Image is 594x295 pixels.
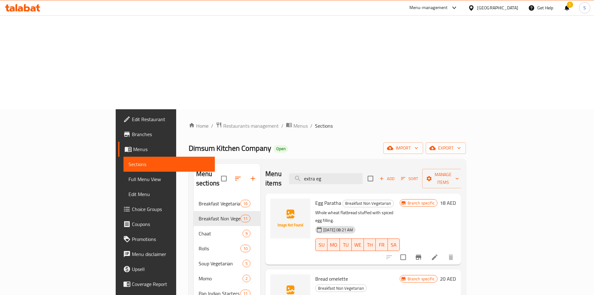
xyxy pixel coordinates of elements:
[409,4,448,12] div: Menu-management
[243,231,250,237] span: 9
[243,260,250,267] div: items
[364,172,377,185] span: Select section
[132,130,210,138] span: Branches
[132,250,210,258] span: Menu disclaimer
[388,238,400,251] button: SA
[443,250,458,265] button: delete
[132,265,210,273] span: Upsell
[397,251,410,264] span: Select to update
[243,275,250,282] div: items
[240,200,250,207] div: items
[440,199,456,207] h6: 18 AED
[243,261,250,267] span: 5
[199,215,240,222] span: Breakfast Non Vegetarian
[583,4,586,11] span: S
[265,169,282,188] h2: Menu items
[315,284,367,292] div: Breakfast Non Vegetarian
[133,145,210,153] span: Menus
[189,122,466,130] nav: breadcrumb
[354,240,361,249] span: WE
[427,171,459,186] span: Manage items
[194,271,260,286] div: Momo2
[366,240,373,249] span: TH
[118,262,215,277] a: Upsell
[321,227,355,233] span: [DATE] 08:21 AM
[243,276,250,282] span: 2
[378,240,385,249] span: FR
[315,209,400,224] p: Whole wheat flatbread stuffed with spiced egg filling.
[199,260,243,267] div: Soup Vegetarian
[194,211,260,226] div: Breakfast Non Vegetarian11
[216,122,279,130] a: Restaurants management
[401,175,418,182] span: Sort
[132,280,210,288] span: Coverage Report
[315,238,327,251] button: SU
[194,226,260,241] div: Chaat9
[352,238,364,251] button: WE
[293,122,308,130] span: Menus
[118,232,215,247] a: Promotions
[123,172,215,187] a: Full Menu View
[286,122,308,130] a: Menus
[340,238,352,251] button: TU
[281,122,283,130] li: /
[128,175,210,183] span: Full Menu View
[343,200,394,207] span: Breakfast Non Vegetarian
[240,245,250,252] div: items
[230,171,245,186] span: Sort sections
[426,142,466,154] button: export
[364,238,376,251] button: TH
[342,200,394,207] div: Breakfast Non Vegetarian
[241,201,250,207] span: 16
[289,173,363,184] input: search
[243,230,250,237] div: items
[118,247,215,262] a: Menu disclaimer
[431,253,438,261] a: Edit menu item
[411,250,426,265] button: Branch-specific-item
[128,160,210,168] span: Sections
[431,144,461,152] span: export
[132,220,210,228] span: Coupons
[241,216,250,222] span: 11
[315,122,333,130] span: Sections
[399,174,420,184] button: Sort
[327,238,340,251] button: MO
[342,240,349,249] span: TU
[118,277,215,292] a: Coverage Report
[123,157,215,172] a: Sections
[310,122,312,130] li: /
[388,144,418,152] span: import
[194,196,260,211] div: Breakfast Vegetarian16
[132,205,210,213] span: Choice Groups
[377,174,397,184] button: Add
[330,240,337,249] span: MO
[194,241,260,256] div: Rolls10
[405,200,437,206] span: Branch specific
[379,175,395,182] span: Add
[123,187,215,202] a: Edit Menu
[405,276,437,282] span: Branch specific
[118,142,215,157] a: Menus
[274,145,288,153] div: Open
[223,122,279,130] span: Restaurants management
[270,199,310,238] img: Egg Paratha
[199,200,240,207] span: Breakfast Vegetarian
[118,202,215,217] a: Choice Groups
[376,238,388,251] button: FR
[477,4,518,11] div: [GEOGRAPHIC_DATA]
[199,275,243,282] div: Momo
[132,235,210,243] span: Promotions
[240,215,250,222] div: items
[245,171,260,186] button: Add section
[199,230,243,237] span: Chaat
[440,274,456,283] h6: 20 AED
[217,172,230,185] span: Select all sections
[118,217,215,232] a: Coupons
[199,245,240,252] div: Rolls
[274,146,288,151] span: Open
[315,198,341,208] span: Egg Paratha
[118,112,215,127] a: Edit Restaurant
[128,190,210,198] span: Edit Menu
